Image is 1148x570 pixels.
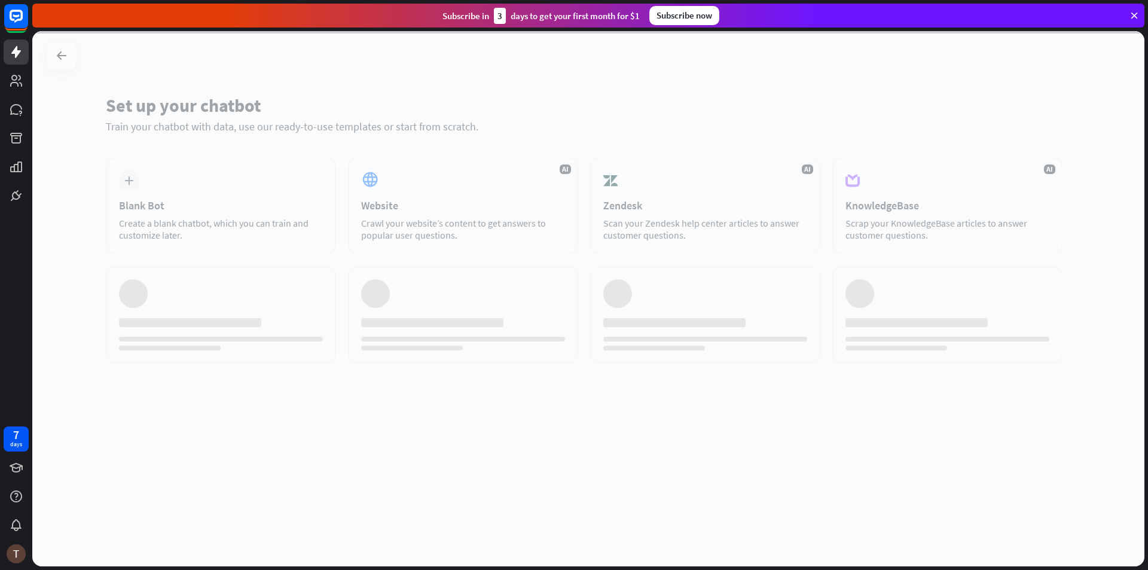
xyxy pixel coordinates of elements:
[10,440,22,449] div: days
[494,8,506,24] div: 3
[13,429,19,440] div: 7
[649,6,719,25] div: Subscribe now
[4,426,29,452] a: 7 days
[442,8,640,24] div: Subscribe in days to get your first month for $1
